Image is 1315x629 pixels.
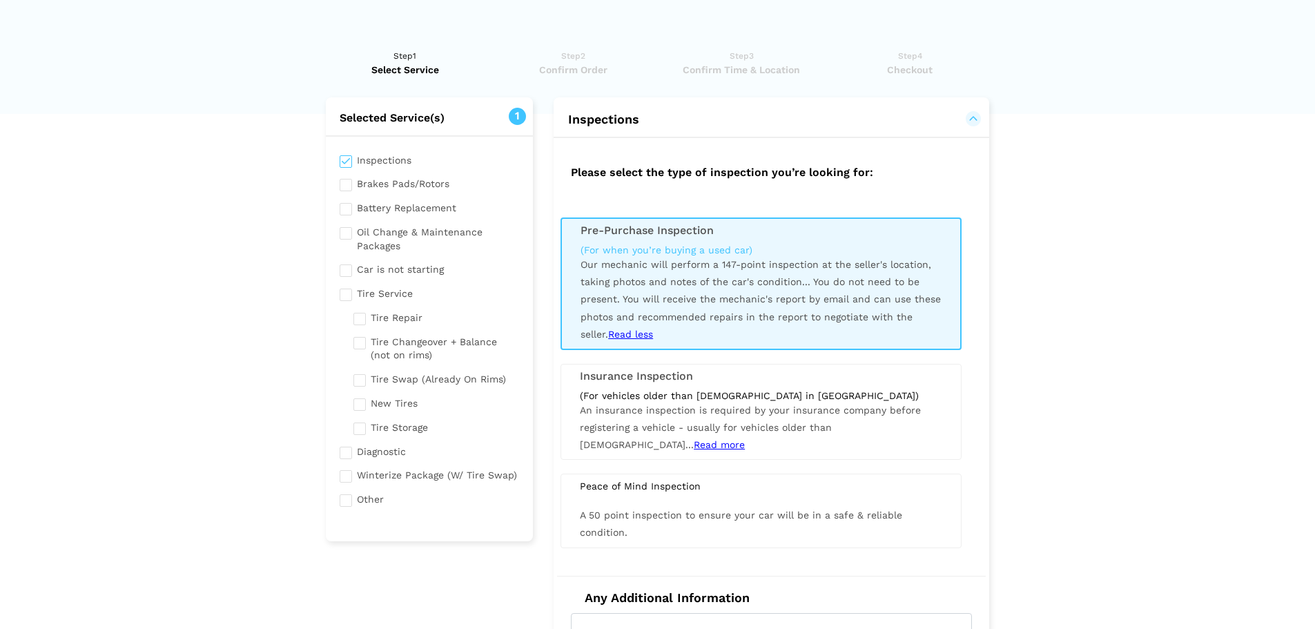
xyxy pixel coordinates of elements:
[509,108,526,125] span: 1
[326,111,534,125] h2: Selected Service(s)
[581,276,941,340] span: You do not need to be present. You will receive the mechanic's report by email and can use these ...
[608,329,653,340] span: Read less
[326,63,485,77] span: Select Service
[580,405,921,450] span: An insurance inspection is required by your insurance company before registering a vehicle - usua...
[581,259,941,340] span: Our mechanic will perform a 147-point inspection at the seller's location, taking photos and note...
[569,480,953,492] div: Peace of Mind Inspection
[571,590,972,606] h4: Any Additional Information
[580,370,942,383] h3: Insurance Inspection
[662,49,821,77] a: Step3
[580,389,942,402] div: (For vehicles older than [DEMOGRAPHIC_DATA] in [GEOGRAPHIC_DATA])
[830,63,990,77] span: Checkout
[580,510,902,538] span: A 50 point inspection to ensure your car will be in a safe & reliable condition.
[581,224,942,237] h3: Pre-Purchase Inspection
[694,439,745,450] span: Read more
[830,49,990,77] a: Step4
[326,49,485,77] a: Step1
[662,63,821,77] span: Confirm Time & Location
[567,111,975,128] button: Inspections
[494,63,653,77] span: Confirm Order
[581,244,942,256] div: (For when you’re buying a used car)
[557,152,986,190] h2: Please select the type of inspection you’re looking for:
[494,49,653,77] a: Step2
